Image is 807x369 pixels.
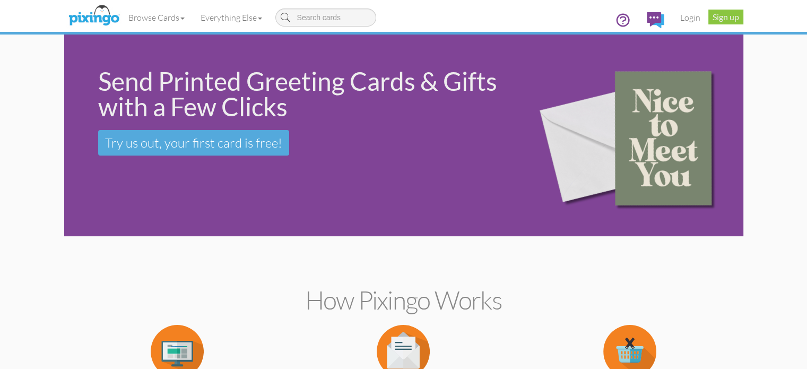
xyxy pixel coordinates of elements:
a: Browse Cards [120,4,193,31]
a: Sign up [708,10,743,24]
h2: How Pixingo works [83,286,725,314]
img: 15b0954d-2d2f-43ee-8fdb-3167eb028af9.png [523,37,740,234]
a: Try us out, your first card is free! [98,130,289,156]
input: Search cards [275,8,376,27]
img: pixingo logo [66,3,122,29]
div: Send Printed Greeting Cards & Gifts with a Few Clicks [98,68,508,119]
a: Everything Else [193,4,270,31]
a: Login [672,4,708,31]
img: comments.svg [647,12,664,28]
span: Try us out, your first card is free! [105,135,282,151]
